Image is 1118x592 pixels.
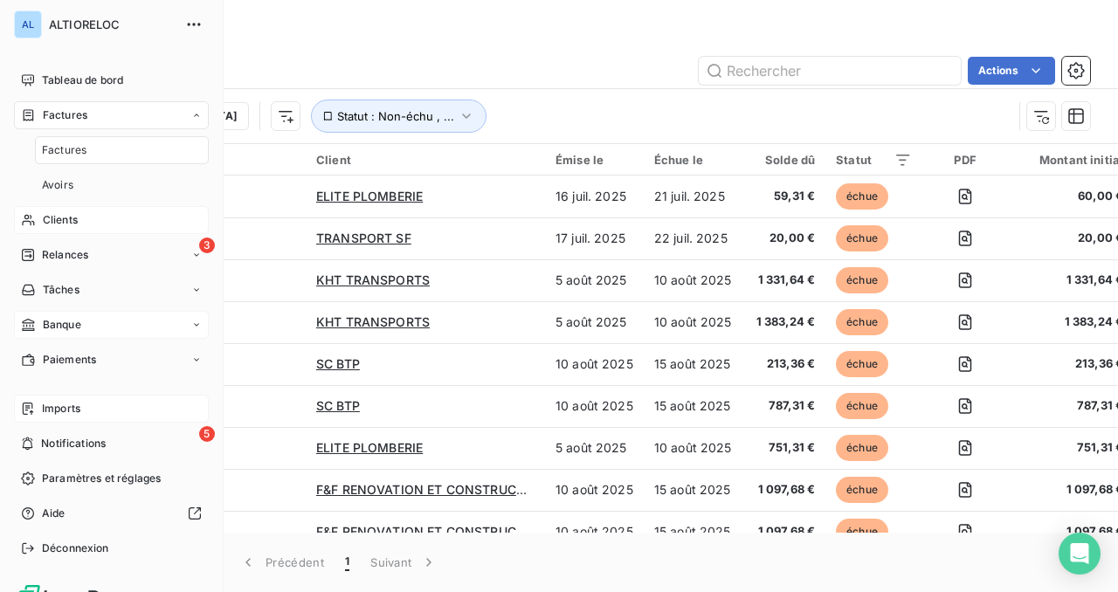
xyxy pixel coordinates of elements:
span: ELITE PLOMBERIE [316,189,423,203]
span: Avoirs [42,177,73,193]
span: échue [836,477,888,503]
a: Banque [14,311,209,339]
span: 751,31 € [756,439,816,457]
div: Open Intercom Messenger [1059,533,1101,575]
span: Relances [42,247,88,263]
span: Tâches [43,282,79,298]
td: 10 août 2025 [545,511,644,553]
span: Factures [43,107,87,123]
a: Clients [14,206,209,234]
a: Avoirs [35,171,209,199]
span: Factures [42,142,86,158]
span: Clients [43,212,78,228]
a: Tâches [14,276,209,304]
span: SC BTP [316,356,360,371]
td: 5 août 2025 [545,427,644,469]
span: Paramètres et réglages [42,471,161,486]
td: 17 juil. 2025 [545,217,644,259]
td: 15 août 2025 [644,511,745,553]
div: Émise le [556,153,633,167]
td: 15 août 2025 [644,343,745,385]
div: Échue le [654,153,735,167]
td: 22 juil. 2025 [644,217,745,259]
a: FacturesFacturesAvoirs [14,101,209,199]
span: échue [836,309,888,335]
span: échue [836,351,888,377]
span: échue [836,183,888,210]
td: 10 août 2025 [644,259,745,301]
a: Factures [35,136,209,164]
span: 1 383,24 € [756,313,816,331]
div: AL [14,10,42,38]
div: Statut [836,153,912,167]
span: Paiements [43,352,96,368]
span: échue [836,519,888,545]
span: 1 097,68 € [756,523,816,540]
td: 10 août 2025 [545,469,644,511]
span: TRANSPORT SF [316,231,411,245]
span: 1 331,64 € [756,272,816,289]
span: 787,31 € [756,397,816,415]
td: 10 août 2025 [644,301,745,343]
span: Tableau de bord [42,72,123,88]
td: 5 août 2025 [545,259,644,301]
div: Solde dû [756,153,816,167]
td: 15 août 2025 [644,385,745,427]
button: Précédent [229,544,335,581]
a: Tableau de bord [14,66,209,94]
a: Paiements [14,346,209,374]
span: Banque [43,317,81,333]
span: Notifications [41,436,106,451]
button: Statut : Non-échu , ... [311,100,487,133]
span: échue [836,435,888,461]
a: Imports [14,395,209,423]
td: 10 août 2025 [644,427,745,469]
span: Aide [42,506,66,521]
span: 1 097,68 € [756,481,816,499]
button: 1 [335,544,360,581]
td: 16 juil. 2025 [545,176,644,217]
div: Client [316,153,535,167]
span: 3 [199,237,215,253]
span: SC BTP [316,398,360,413]
span: KHT TRANSPORTS [316,272,430,287]
a: Aide [14,499,209,527]
span: 20,00 € [756,230,816,247]
span: échue [836,393,888,419]
span: échue [836,225,888,251]
div: PDF [933,153,997,167]
span: Statut : Non-échu , ... [337,109,454,123]
span: ELITE PLOMBERIE [316,440,423,455]
a: 3Relances [14,241,209,269]
span: KHT TRANSPORTS [316,314,430,329]
td: 10 août 2025 [545,343,644,385]
td: 10 août 2025 [545,385,644,427]
span: 1 [345,554,349,571]
button: Actions [968,57,1055,85]
td: 15 août 2025 [644,469,745,511]
button: Suivant [360,544,448,581]
span: 5 [199,426,215,442]
td: 5 août 2025 [545,301,644,343]
span: F&F RENOVATION ET CONSTRUCTION [316,524,548,539]
span: 213,36 € [756,355,816,373]
span: F&F RENOVATION ET CONSTRUCTION [316,482,548,497]
td: 21 juil. 2025 [644,176,745,217]
a: Paramètres et réglages [14,465,209,492]
input: Rechercher [699,57,961,85]
span: ALTIORELOC [49,17,175,31]
span: Déconnexion [42,540,109,556]
span: 59,31 € [756,188,816,205]
span: Imports [42,401,80,416]
span: échue [836,267,888,293]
